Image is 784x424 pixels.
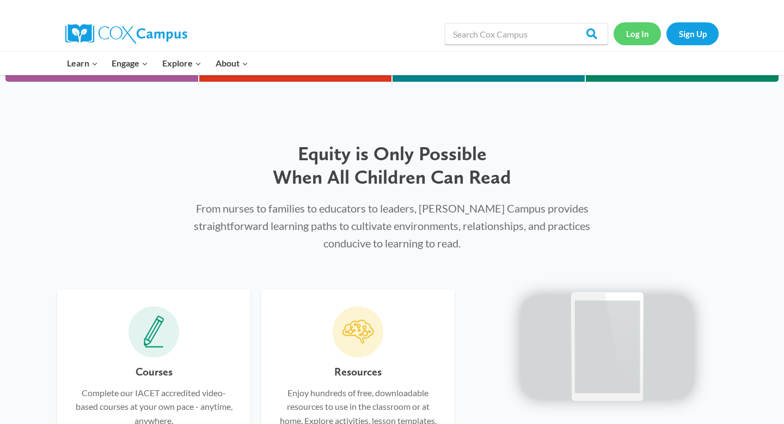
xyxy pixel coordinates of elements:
[614,22,661,45] a: Log In
[181,199,603,252] p: From nurses to families to educators to leaders, [PERSON_NAME] Campus provides straightforward le...
[273,142,511,189] span: Equity is Only Possible When All Children Can Read
[105,52,156,75] button: Child menu of Engage
[445,23,608,45] input: Search Cox Campus
[136,363,173,380] h6: Courses
[65,24,187,44] img: Cox Campus
[666,22,719,45] a: Sign Up
[155,52,209,75] button: Child menu of Explore
[60,52,105,75] button: Child menu of Learn
[334,363,382,380] h6: Resources
[60,52,255,75] nav: Primary Navigation
[209,52,255,75] button: Child menu of About
[614,22,719,45] nav: Secondary Navigation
